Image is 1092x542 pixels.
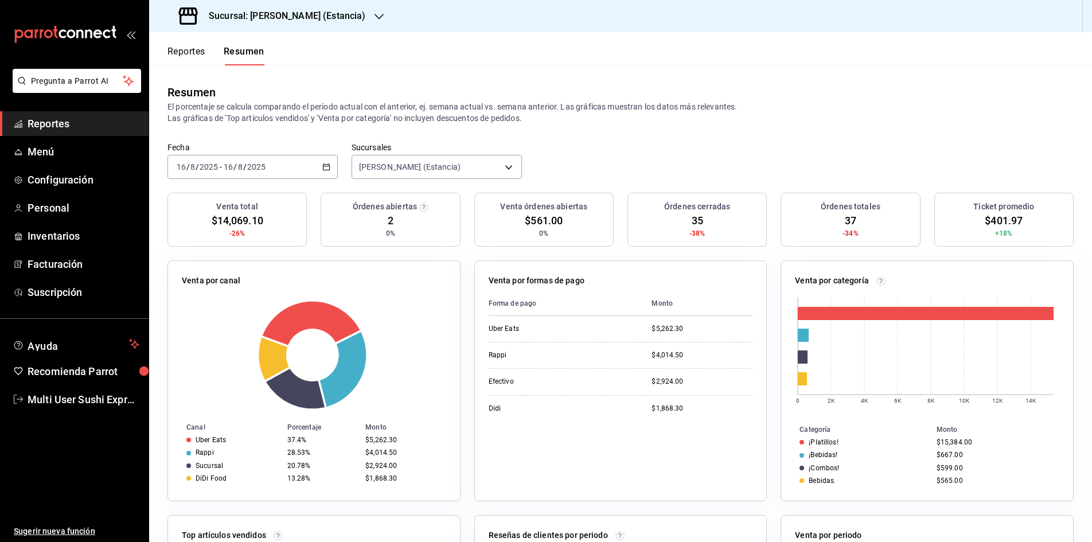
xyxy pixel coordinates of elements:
span: Ayuda [28,337,124,351]
span: Suscripción [28,284,139,300]
p: El porcentaje se calcula comparando el período actual con el anterior, ej. semana actual vs. sema... [167,101,1074,124]
p: Venta por canal [182,275,240,287]
span: Facturación [28,256,139,272]
text: 12K [992,397,1003,404]
span: +18% [995,228,1013,239]
span: 35 [692,213,703,228]
div: 28.53% [287,449,356,457]
div: $565.00 [937,477,1055,485]
span: $401.97 [985,213,1023,228]
span: - [220,162,222,171]
th: Monto [361,421,460,434]
text: 8K [927,397,935,404]
input: -- [176,162,186,171]
div: Uber Eats [489,324,603,334]
span: / [233,162,237,171]
p: Venta por categoría [795,275,869,287]
input: ---- [247,162,266,171]
div: $2,924.00 [365,462,442,470]
h3: Órdenes abiertas [353,201,417,213]
div: $4,014.50 [652,350,752,360]
div: Sucursal [196,462,223,470]
p: Venta por formas de pago [489,275,584,287]
span: Recomienda Parrot [28,364,139,379]
span: / [186,162,190,171]
div: Rappi [489,350,603,360]
button: Reportes [167,46,205,65]
button: open_drawer_menu [126,30,135,39]
div: Efectivo [489,377,603,387]
input: -- [237,162,243,171]
th: Monto [932,423,1073,436]
text: 6K [894,397,902,404]
span: Inventarios [28,228,139,244]
text: 0 [796,397,799,404]
span: $561.00 [525,213,563,228]
div: 20.78% [287,462,356,470]
p: Venta por periodo [795,529,861,541]
div: ¡Bebidas! [809,451,837,459]
div: 37.4% [287,436,356,444]
p: Top artículos vendidos [182,529,266,541]
th: Canal [168,421,283,434]
div: Rappi [196,449,214,457]
input: -- [190,162,196,171]
text: 2K [828,397,835,404]
span: [PERSON_NAME] (Estancia) [359,161,461,173]
span: / [196,162,199,171]
span: 0% [386,228,395,239]
label: Fecha [167,143,338,151]
label: Sucursales [352,143,522,151]
span: -26% [229,228,245,239]
span: 37 [845,213,856,228]
span: Multi User Sushi Express [28,392,139,407]
h3: Órdenes cerradas [664,201,730,213]
div: $1,868.30 [652,404,752,414]
span: Personal [28,200,139,216]
button: Pregunta a Parrot AI [13,69,141,93]
div: navigation tabs [167,46,264,65]
span: 0% [539,228,548,239]
div: ¡Platillos! [809,438,838,446]
p: Reseñas de clientes por periodo [489,529,608,541]
span: Pregunta a Parrot AI [31,75,123,87]
th: Forma de pago [489,291,643,316]
div: Resumen [167,84,216,101]
h3: Venta órdenes abiertas [500,201,587,213]
button: Resumen [224,46,264,65]
div: $5,262.30 [365,436,442,444]
span: $14,069.10 [212,213,263,228]
h3: Sucursal: [PERSON_NAME] (Estancia) [200,9,365,23]
div: $4,014.50 [365,449,442,457]
div: Uber Eats [196,436,226,444]
text: 14K [1025,397,1036,404]
div: $5,262.30 [652,324,752,334]
div: ¡Combos! [809,464,839,472]
span: Reportes [28,116,139,131]
span: Sugerir nueva función [14,525,139,537]
text: 4K [861,397,868,404]
input: ---- [199,162,219,171]
div: $599.00 [937,464,1055,472]
span: -34% [843,228,859,239]
div: Bebidas. [809,477,836,485]
th: Categoría [781,423,931,436]
span: 2 [388,213,393,228]
th: Porcentaje [283,421,361,434]
h3: Órdenes totales [821,201,880,213]
span: / [243,162,247,171]
th: Monto [642,291,752,316]
div: Didi [489,404,603,414]
div: $1,868.30 [365,474,442,482]
div: $15,384.00 [937,438,1055,446]
text: 10K [959,397,970,404]
span: Configuración [28,172,139,188]
span: -38% [689,228,705,239]
input: -- [223,162,233,171]
div: $667.00 [937,451,1055,459]
div: DiDi Food [196,474,227,482]
h3: Ticket promedio [973,201,1034,213]
div: 13.28% [287,474,356,482]
span: Menú [28,144,139,159]
div: $2,924.00 [652,377,752,387]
